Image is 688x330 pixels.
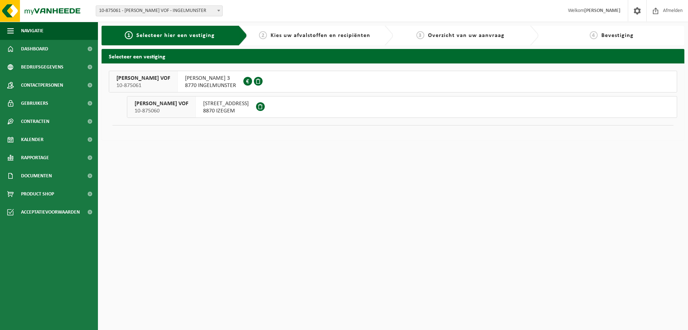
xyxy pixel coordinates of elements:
span: Documenten [21,167,52,185]
span: Product Shop [21,185,54,203]
span: Overzicht van uw aanvraag [428,33,504,38]
span: Contactpersonen [21,76,63,94]
span: 10-875061 - CHRISTOF DEGROOTE VOF - INGELMUNSTER [96,5,223,16]
button: [PERSON_NAME] VOF 10-875060 [STREET_ADDRESS]8870 IZEGEM [127,96,677,118]
span: Selecteer hier een vestiging [136,33,215,38]
span: Navigatie [21,22,44,40]
span: 4 [590,31,598,39]
span: 3 [416,31,424,39]
span: 10-875060 [135,107,188,115]
span: Kalender [21,131,44,149]
span: [PERSON_NAME] VOF [116,75,170,82]
span: Bedrijfsgegevens [21,58,63,76]
strong: [PERSON_NAME] [584,8,621,13]
span: [PERSON_NAME] 3 [185,75,236,82]
h2: Selecteer een vestiging [102,49,684,63]
span: Bevestiging [601,33,634,38]
span: 1 [125,31,133,39]
span: 8870 IZEGEM [203,107,249,115]
span: Contracten [21,112,49,131]
span: Kies uw afvalstoffen en recipiënten [271,33,370,38]
span: 8770 INGELMUNSTER [185,82,236,89]
span: Rapportage [21,149,49,167]
span: Gebruikers [21,94,48,112]
span: 10-875061 - CHRISTOF DEGROOTE VOF - INGELMUNSTER [96,6,222,16]
span: [PERSON_NAME] VOF [135,100,188,107]
span: Acceptatievoorwaarden [21,203,80,221]
span: 10-875061 [116,82,170,89]
button: [PERSON_NAME] VOF 10-875061 [PERSON_NAME] 38770 INGELMUNSTER [109,71,677,92]
span: [STREET_ADDRESS] [203,100,249,107]
span: Dashboard [21,40,48,58]
span: 2 [259,31,267,39]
